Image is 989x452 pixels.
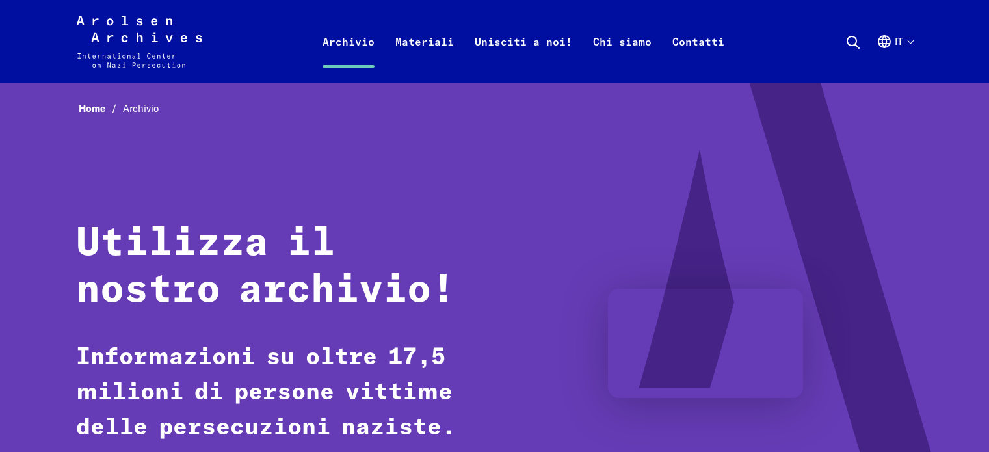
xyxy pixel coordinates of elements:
a: Archivio [312,31,385,83]
a: Unisciti a noi! [464,31,583,83]
nav: Breadcrumb [76,99,914,119]
a: Chi siamo [583,31,662,83]
a: Materiali [385,31,464,83]
nav: Primaria [312,16,735,68]
p: Informazioni su oltre 17,5 milioni di persone vittime delle persecuzioni naziste. [76,340,472,445]
h1: Utilizza il nostro archivio! [76,220,472,314]
button: Italiano, selezione lingua [877,34,913,81]
a: Home [79,102,123,114]
span: Archivio [123,102,159,114]
a: Contatti [662,31,735,83]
